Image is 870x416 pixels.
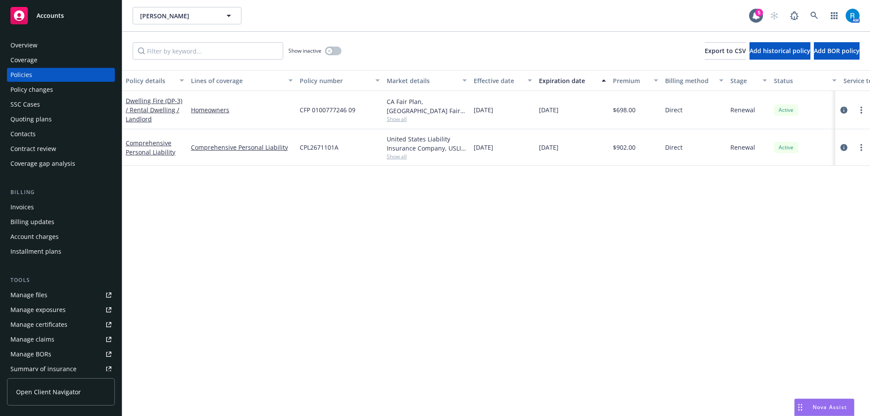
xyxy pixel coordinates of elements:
[10,288,47,302] div: Manage files
[665,105,683,114] span: Direct
[727,70,770,91] button: Stage
[7,68,115,82] a: Policies
[750,42,810,60] button: Add historical policy
[7,97,115,111] a: SSC Cases
[786,7,803,24] a: Report a Bug
[126,139,175,156] a: Comprehensive Personal Liability
[191,105,293,114] a: Homeowners
[10,200,34,214] div: Invoices
[10,112,52,126] div: Quoting plans
[806,7,823,24] a: Search
[10,157,75,171] div: Coverage gap analysis
[10,83,53,97] div: Policy changes
[474,76,522,85] div: Effective date
[10,318,67,332] div: Manage certificates
[7,303,115,317] a: Manage exposures
[187,70,296,91] button: Lines of coverage
[133,42,283,60] input: Filter by keyword...
[730,76,757,85] div: Stage
[7,332,115,346] a: Manage claims
[7,112,115,126] a: Quoting plans
[7,215,115,229] a: Billing updates
[300,143,338,152] span: CPL2671101A
[10,127,36,141] div: Contacts
[7,230,115,244] a: Account charges
[7,318,115,332] a: Manage certificates
[814,42,860,60] button: Add BOR policy
[7,83,115,97] a: Policy changes
[288,47,321,54] span: Show inactive
[539,76,596,85] div: Expiration date
[7,362,115,376] a: Summary of insurance
[10,97,40,111] div: SSC Cases
[387,97,467,115] div: CA Fair Plan, [GEOGRAPHIC_DATA] Fair plan
[191,76,283,85] div: Lines of coverage
[777,106,795,114] span: Active
[7,127,115,141] a: Contacts
[613,76,649,85] div: Premium
[7,142,115,156] a: Contract review
[839,142,849,153] a: circleInformation
[730,143,755,152] span: Renewal
[7,188,115,197] div: Billing
[7,53,115,67] a: Coverage
[16,387,81,396] span: Open Client Navigator
[10,362,77,376] div: Summary of insurance
[539,105,559,114] span: [DATE]
[387,115,467,123] span: Show all
[10,245,61,258] div: Installment plans
[37,12,64,19] span: Accounts
[665,76,714,85] div: Billing method
[296,70,383,91] button: Policy number
[10,142,56,156] div: Contract review
[539,143,559,152] span: [DATE]
[777,144,795,151] span: Active
[470,70,535,91] button: Effective date
[813,403,847,411] span: Nova Assist
[300,76,370,85] div: Policy number
[7,347,115,361] a: Manage BORs
[474,143,493,152] span: [DATE]
[10,347,51,361] div: Manage BORs
[856,142,867,153] a: more
[126,76,174,85] div: Policy details
[662,70,727,91] button: Billing method
[766,7,783,24] a: Start snowing
[387,134,467,153] div: United States Liability Insurance Company, USLI, Monarch Insurance Services
[826,7,843,24] a: Switch app
[300,105,355,114] span: CFP 0100777246 09
[474,105,493,114] span: [DATE]
[814,47,860,55] span: Add BOR policy
[10,303,66,317] div: Manage exposures
[609,70,662,91] button: Premium
[665,143,683,152] span: Direct
[122,70,187,91] button: Policy details
[191,143,293,152] a: Comprehensive Personal Liability
[613,143,636,152] span: $902.00
[387,76,457,85] div: Market details
[140,11,215,20] span: [PERSON_NAME]
[7,288,115,302] a: Manage files
[794,399,854,416] button: Nova Assist
[750,47,810,55] span: Add historical policy
[705,47,746,55] span: Export to CSV
[705,42,746,60] button: Export to CSV
[7,3,115,28] a: Accounts
[846,9,860,23] img: photo
[7,157,115,171] a: Coverage gap analysis
[10,38,37,52] div: Overview
[126,97,182,123] a: Dwelling Fire (DP-3) / Rental Dwelling / Landlord
[7,200,115,214] a: Invoices
[795,399,806,416] div: Drag to move
[839,105,849,115] a: circleInformation
[730,105,755,114] span: Renewal
[613,105,636,114] span: $698.00
[7,276,115,285] div: Tools
[133,7,241,24] button: [PERSON_NAME]
[770,70,840,91] button: Status
[856,105,867,115] a: more
[7,245,115,258] a: Installment plans
[10,68,32,82] div: Policies
[10,230,59,244] div: Account charges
